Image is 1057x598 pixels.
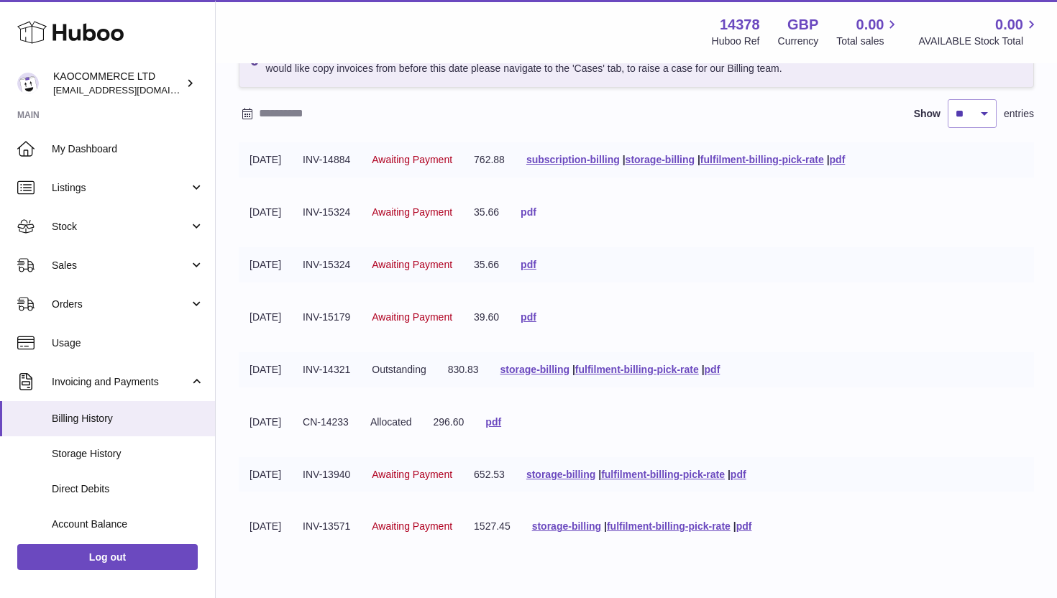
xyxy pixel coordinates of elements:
[292,195,361,230] td: INV-15324
[532,520,601,532] a: storage-billing
[521,311,536,323] a: pdf
[572,364,575,375] span: |
[52,142,204,156] span: My Dashboard
[17,73,39,94] img: hello@lunera.co.uk
[372,154,452,165] span: Awaiting Payment
[856,15,884,34] span: 0.00
[292,142,361,178] td: INV-14884
[526,154,620,165] a: subscription-billing
[292,352,361,387] td: INV-14321
[239,457,292,492] td: [DATE]
[463,142,516,178] td: 762.88
[239,142,292,178] td: [DATE]
[239,300,292,335] td: [DATE]
[463,509,521,544] td: 1527.45
[700,154,824,165] a: fulfilment-billing-pick-rate
[239,247,292,282] td: [DATE]
[827,154,830,165] span: |
[370,416,412,428] span: Allocated
[437,352,490,387] td: 830.83
[372,206,452,218] span: Awaiting Payment
[52,181,189,195] span: Listings
[52,298,189,311] span: Orders
[526,469,595,480] a: storage-billing
[239,509,292,544] td: [DATE]
[918,15,1040,48] a: 0.00 AVAILABLE Stock Total
[52,447,204,461] span: Storage History
[52,375,189,389] span: Invoicing and Payments
[836,15,900,48] a: 0.00 Total sales
[485,416,501,428] a: pdf
[607,520,731,532] a: fulfilment-billing-pick-rate
[575,364,699,375] a: fulfilment-billing-pick-rate
[521,259,536,270] a: pdf
[52,517,204,531] span: Account Balance
[604,520,607,532] span: |
[52,412,204,425] span: Billing History
[53,70,183,97] div: KAOCOMMERCE LTD
[836,34,900,48] span: Total sales
[423,405,475,440] td: 296.60
[372,311,452,323] span: Awaiting Payment
[1004,107,1034,121] span: entries
[626,154,695,165] a: storage-billing
[17,544,198,570] a: Log out
[720,15,760,34] strong: 14378
[292,300,361,335] td: INV-15179
[463,457,516,492] td: 652.53
[731,469,746,480] a: pdf
[914,107,941,121] label: Show
[239,352,292,387] td: [DATE]
[292,405,360,440] td: CN-14233
[702,364,705,375] span: |
[830,154,846,165] a: pdf
[372,259,452,270] span: Awaiting Payment
[239,405,292,440] td: [DATE]
[736,520,752,532] a: pdf
[372,520,452,532] span: Awaiting Payment
[52,336,204,350] span: Usage
[601,469,725,480] a: fulfilment-billing-pick-rate
[787,15,818,34] strong: GBP
[712,34,760,48] div: Huboo Ref
[918,34,1040,48] span: AVAILABLE Stock Total
[463,195,510,230] td: 35.66
[521,206,536,218] a: pdf
[372,469,452,480] span: Awaiting Payment
[52,259,189,272] span: Sales
[239,195,292,230] td: [DATE]
[728,469,731,480] span: |
[463,247,510,282] td: 35.66
[372,364,426,375] span: Outstanding
[463,300,510,335] td: 39.60
[995,15,1023,34] span: 0.00
[292,247,361,282] td: INV-15324
[598,469,601,480] span: |
[733,520,736,532] span: |
[292,509,361,544] td: INV-13571
[52,482,204,496] span: Direct Debits
[705,364,720,375] a: pdf
[778,34,819,48] div: Currency
[697,154,700,165] span: |
[53,84,211,96] span: [EMAIL_ADDRESS][DOMAIN_NAME]
[623,154,626,165] span: |
[52,220,189,234] span: Stock
[292,457,361,492] td: INV-13940
[500,364,569,375] a: storage-billing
